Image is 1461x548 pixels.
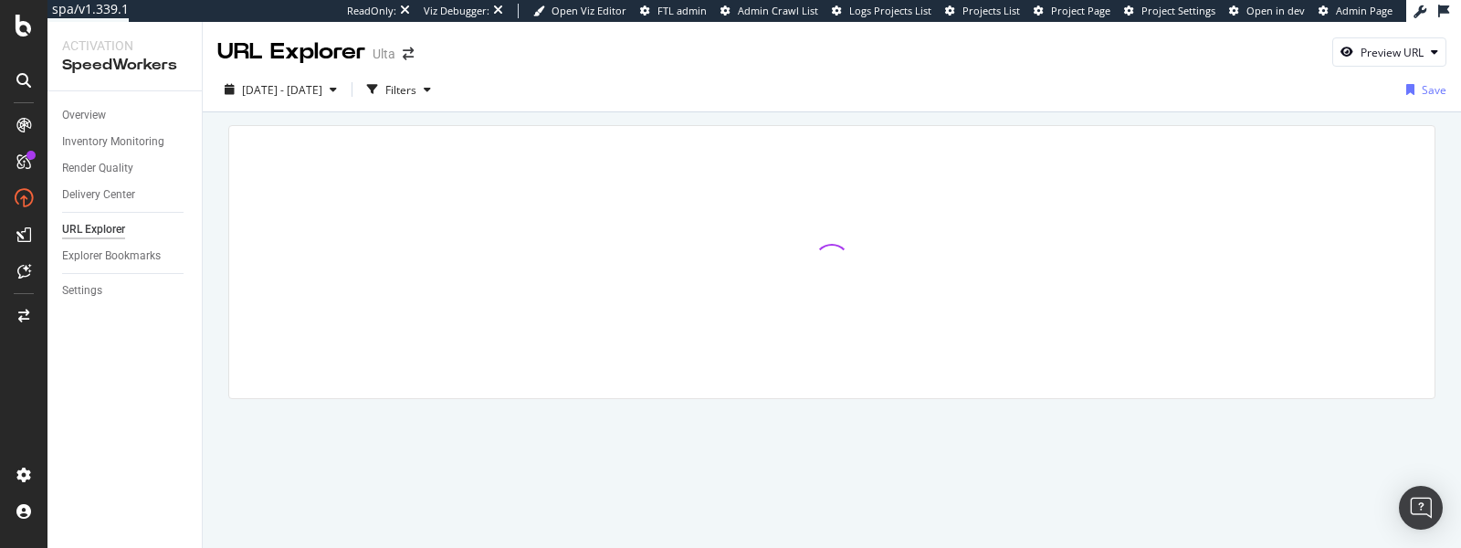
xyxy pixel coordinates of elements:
[945,4,1020,18] a: Projects List
[1141,4,1215,17] span: Project Settings
[62,281,102,300] div: Settings
[640,4,707,18] a: FTL admin
[552,4,626,17] span: Open Viz Editor
[962,4,1020,17] span: Projects List
[360,75,438,104] button: Filters
[62,281,189,300] a: Settings
[217,37,365,68] div: URL Explorer
[62,247,189,266] a: Explorer Bookmarks
[62,37,187,55] div: Activation
[738,4,818,17] span: Admin Crawl List
[242,82,322,98] span: [DATE] - [DATE]
[62,132,189,152] a: Inventory Monitoring
[1034,4,1110,18] a: Project Page
[1422,82,1446,98] div: Save
[1124,4,1215,18] a: Project Settings
[1332,37,1446,67] button: Preview URL
[62,220,125,239] div: URL Explorer
[1399,75,1446,104] button: Save
[1246,4,1305,17] span: Open in dev
[217,75,344,104] button: [DATE] - [DATE]
[832,4,931,18] a: Logs Projects List
[849,4,931,17] span: Logs Projects List
[347,4,396,18] div: ReadOnly:
[62,55,187,76] div: SpeedWorkers
[62,185,135,205] div: Delivery Center
[373,45,395,63] div: Ulta
[1361,45,1424,60] div: Preview URL
[720,4,818,18] a: Admin Crawl List
[385,82,416,98] div: Filters
[62,159,189,178] a: Render Quality
[62,185,189,205] a: Delivery Center
[533,4,626,18] a: Open Viz Editor
[62,220,189,239] a: URL Explorer
[1229,4,1305,18] a: Open in dev
[424,4,489,18] div: Viz Debugger:
[62,159,133,178] div: Render Quality
[62,132,164,152] div: Inventory Monitoring
[1399,486,1443,530] div: Open Intercom Messenger
[403,47,414,60] div: arrow-right-arrow-left
[657,4,707,17] span: FTL admin
[62,106,189,125] a: Overview
[62,106,106,125] div: Overview
[1336,4,1393,17] span: Admin Page
[1051,4,1110,17] span: Project Page
[1319,4,1393,18] a: Admin Page
[62,247,161,266] div: Explorer Bookmarks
